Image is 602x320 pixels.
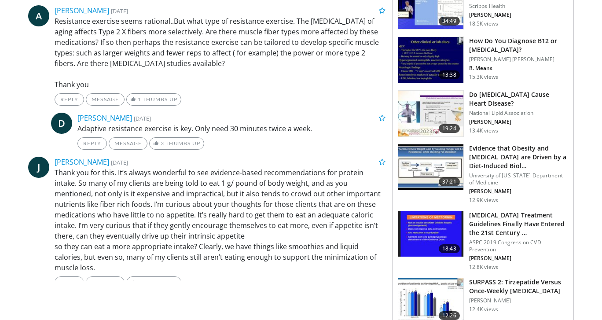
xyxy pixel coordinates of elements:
a: Message [86,93,125,106]
p: ASPC 2019 Congress on CVD Prevention [469,239,568,253]
a: [PERSON_NAME] [55,157,109,167]
p: 15.3K views [469,74,498,81]
span: 37:21 [439,177,460,186]
p: [PERSON_NAME] [469,188,568,195]
p: Adaptive resistance exercise is key. Only need 30 minutes twice a week. [77,123,385,134]
img: 53591b2a-b107-489b-8d45-db59bb710304.150x105_q85_crop-smart_upscale.jpg [398,144,463,190]
h3: [MEDICAL_DATA] Treatment Guidelines Finally Have Entered the 21st Century … [469,211,568,237]
p: 12.4K views [469,306,498,313]
p: University of [US_STATE] Department of Medicine [469,172,568,186]
p: [PERSON_NAME] [469,297,568,304]
a: 3 Thumbs Up [149,137,204,150]
img: 172d2151-0bab-4046-8dbc-7c25e5ef1d9f.150x105_q85_crop-smart_upscale.jpg [398,37,463,83]
p: [PERSON_NAME] [469,255,568,262]
span: 34:49 [439,17,460,26]
span: 1 [138,96,141,103]
h3: How Do You Diagnose B12 or [MEDICAL_DATA]? [469,37,568,54]
p: [PERSON_NAME] [PERSON_NAME] [469,56,568,63]
span: 18:43 [439,244,460,253]
img: 0bfdbe78-0a99-479c-8700-0132d420b8cd.150x105_q85_crop-smart_upscale.jpg [398,91,463,136]
a: 13:38 How Do You Diagnose B12 or [MEDICAL_DATA]? [PERSON_NAME] [PERSON_NAME] R. Means 15.3K views [398,37,568,83]
a: 1 Thumbs Up [126,93,181,106]
p: 13.4K views [469,127,498,134]
img: 99be4c4a-809e-4175-af56-ae500e5489d6.150x105_q85_crop-smart_upscale.jpg [398,211,463,257]
a: 9 Thumbs Up [126,276,181,289]
span: 3 [161,140,164,147]
a: Reply [77,137,107,150]
a: A [28,5,49,26]
small: [DATE] [111,158,128,166]
span: 19:24 [439,124,460,133]
a: 19:24 Do [MEDICAL_DATA] Cause Heart Disease? National Lipid Association [PERSON_NAME] 13.4K views [398,90,568,137]
h3: SURPASS 2: Tirzepatide Versus Once-Weekly [MEDICAL_DATA] [469,278,568,295]
a: 18:43 [MEDICAL_DATA] Treatment Guidelines Finally Have Entered the 21st Century … ASPC 2019 Congr... [398,211,568,271]
h3: Do [MEDICAL_DATA] Cause Heart Disease? [469,90,568,108]
a: [PERSON_NAME] [55,6,109,15]
p: Scripps Health [469,3,568,10]
p: [PERSON_NAME] [469,11,568,18]
a: J [28,157,49,178]
small: [DATE] [111,7,128,15]
a: D [51,113,72,134]
p: National Lipid Association [469,110,568,117]
a: Message [86,276,125,289]
a: [PERSON_NAME] [77,113,132,123]
span: 13:38 [439,70,460,79]
a: Reply [55,276,84,289]
p: Resistance exercise seems rational..But what type of resistance exercise. The [MEDICAL_DATA] of a... [55,16,385,90]
p: Thank you for this. It’s always wonderful to see evidence-based recommendations for protein intak... [55,167,385,273]
a: Reply [55,93,84,106]
p: 18.5K views [469,20,498,27]
small: [DATE] [134,114,151,122]
p: R. Means [469,65,568,72]
p: 12.8K views [469,264,498,271]
span: 9 [138,279,141,286]
span: 12:26 [439,311,460,320]
p: [PERSON_NAME] [469,118,568,125]
h3: Evidence that Obesity and [MEDICAL_DATA] are Driven by a Diet-Induced Biol… [469,144,568,170]
a: Message [109,137,147,150]
p: 12.9K views [469,197,498,204]
a: 37:21 Evidence that Obesity and [MEDICAL_DATA] are Driven by a Diet-Induced Biol… University of [... [398,144,568,204]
